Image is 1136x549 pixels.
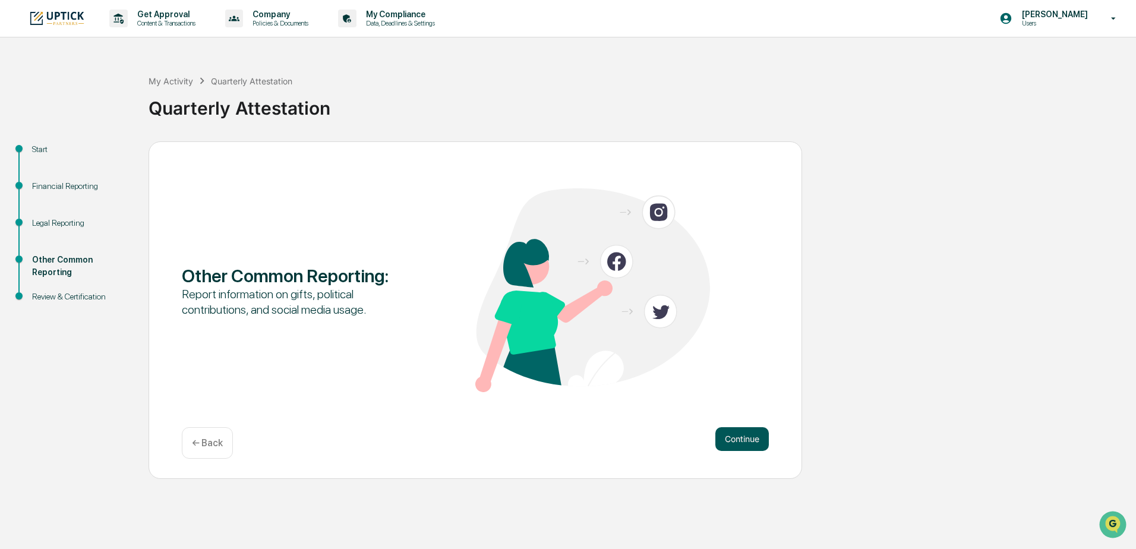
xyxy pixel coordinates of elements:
[192,437,223,449] p: ← Back
[24,172,75,184] span: Data Lookup
[475,188,710,392] img: Other Common Reporting
[32,291,130,303] div: Review & Certification
[1012,19,1094,27] p: Users
[7,145,81,166] a: 🖐️Preclearance
[29,10,86,26] img: logo
[32,180,130,193] div: Financial Reporting
[40,103,150,112] div: We're available if you need us!
[24,150,77,162] span: Preclearance
[211,76,292,86] div: Quarterly Attestation
[98,150,147,162] span: Attestations
[86,151,96,160] div: 🗄️
[243,19,314,27] p: Policies & Documents
[182,286,416,317] div: Report information on gifts, political contributions, and social media usage.
[128,10,201,19] p: Get Approval
[1012,10,1094,19] p: [PERSON_NAME]
[182,265,416,286] div: Other Common Reporting :
[32,143,130,156] div: Start
[202,94,216,109] button: Start new chat
[40,91,195,103] div: Start new chat
[12,25,216,44] p: How can we help?
[118,201,144,210] span: Pylon
[149,76,193,86] div: My Activity
[128,19,201,27] p: Content & Transactions
[12,173,21,183] div: 🔎
[243,10,314,19] p: Company
[12,151,21,160] div: 🖐️
[149,88,1130,119] div: Quarterly Attestation
[715,427,769,451] button: Continue
[7,168,80,189] a: 🔎Data Lookup
[81,145,152,166] a: 🗄️Attestations
[12,91,33,112] img: 1746055101610-c473b297-6a78-478c-a979-82029cc54cd1
[84,201,144,210] a: Powered byPylon
[356,19,441,27] p: Data, Deadlines & Settings
[356,10,441,19] p: My Compliance
[32,254,130,279] div: Other Common Reporting
[1098,510,1130,542] iframe: Open customer support
[32,217,130,229] div: Legal Reporting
